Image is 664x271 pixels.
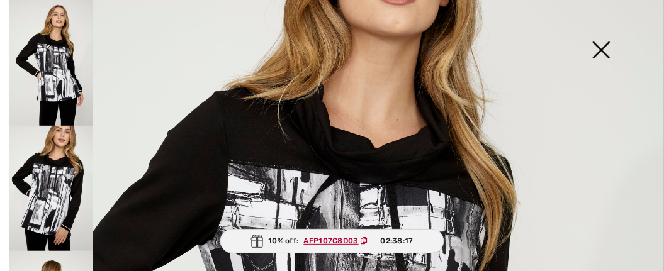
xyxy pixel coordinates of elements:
[220,229,444,253] div: 10% off:
[304,236,359,245] ins: AFP107C8D03
[570,19,633,84] img: X
[9,126,93,252] img: Abstract Cowl Neck Pullover Style 75633. 2
[250,235,263,248] img: Gift.svg
[28,9,54,20] span: Help
[380,235,413,246] span: 02:38:17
